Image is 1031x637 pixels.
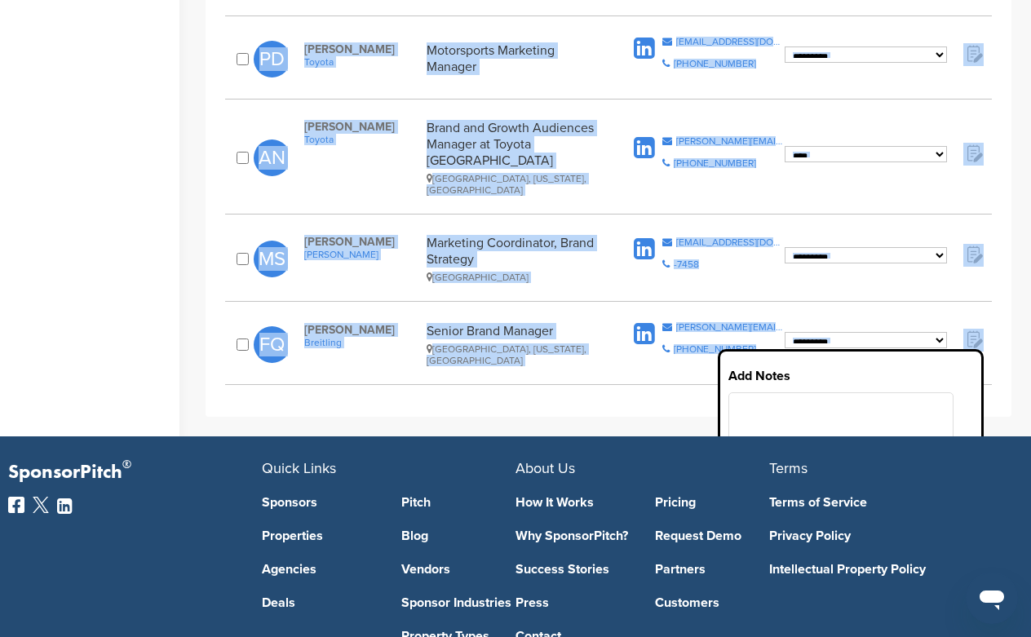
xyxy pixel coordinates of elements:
div: [PERSON_NAME][EMAIL_ADDRESS][PERSON_NAME][DOMAIN_NAME] [676,136,785,146]
a: Properties [262,529,377,542]
span: MS [254,241,290,277]
a: Press [515,596,631,609]
h3: Add Notes [728,366,973,386]
a: Deals [262,596,377,609]
span: ® [122,454,131,475]
a: Pricing [655,496,770,509]
a: Toyota [304,134,418,145]
span: Terms [769,459,808,477]
span: About Us [515,459,575,477]
div: [PERSON_NAME][EMAIL_ADDRESS][PERSON_NAME][DOMAIN_NAME] [676,322,785,332]
div: Marketing Coordinator, Brand Strategy [427,235,606,283]
div: [GEOGRAPHIC_DATA], [US_STATE], [GEOGRAPHIC_DATA] [427,343,606,366]
a: Breitling [304,337,418,348]
img: Notes [963,329,984,349]
img: Notes [963,244,984,264]
div: [GEOGRAPHIC_DATA], [US_STATE], [GEOGRAPHIC_DATA] [427,173,606,196]
div: [PHONE_NUMBER] [674,344,756,354]
a: Request Demo [655,529,770,542]
img: Notes [963,43,984,64]
div: -7458 [674,259,699,269]
span: [PERSON_NAME] [304,120,418,134]
a: Customers [655,596,770,609]
div: Senior Brand Manager [427,323,606,366]
p: SponsorPitch [8,461,262,484]
a: Partners [655,563,770,576]
img: Facebook [8,497,24,513]
a: Why SponsorPitch? [515,529,631,542]
a: Sponsor Industries [401,596,516,609]
a: Intellectual Property Policy [769,563,998,576]
div: Motorsports Marketing Manager [427,42,606,75]
span: Quick Links [262,459,336,477]
img: Twitter [33,497,49,513]
a: Toyota [304,56,418,68]
span: [PERSON_NAME] [304,42,418,56]
div: [PHONE_NUMBER] [674,158,756,168]
span: AN [254,139,290,176]
span: [PERSON_NAME] [304,235,418,249]
a: [PERSON_NAME] [304,249,418,260]
div: [PHONE_NUMBER] [674,59,756,69]
span: FQ [254,326,290,363]
a: How It Works [515,496,631,509]
a: Sponsors [262,496,377,509]
a: Blog [401,529,516,542]
a: Terms of Service [769,496,998,509]
div: [GEOGRAPHIC_DATA] [427,272,606,283]
div: [EMAIL_ADDRESS][DOMAIN_NAME] [676,37,785,46]
div: Brand and Growth Audiences Manager at Toyota [GEOGRAPHIC_DATA] [427,120,606,196]
iframe: Button to launch messaging window [966,572,1018,624]
span: PD [254,41,290,77]
a: Vendors [401,563,516,576]
span: [PERSON_NAME] [304,323,418,337]
img: Notes [963,143,984,163]
a: Privacy Policy [769,529,998,542]
a: Pitch [401,496,516,509]
a: Success Stories [515,563,631,576]
a: Agencies [262,563,377,576]
div: [EMAIL_ADDRESS][DOMAIN_NAME] [676,237,785,247]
